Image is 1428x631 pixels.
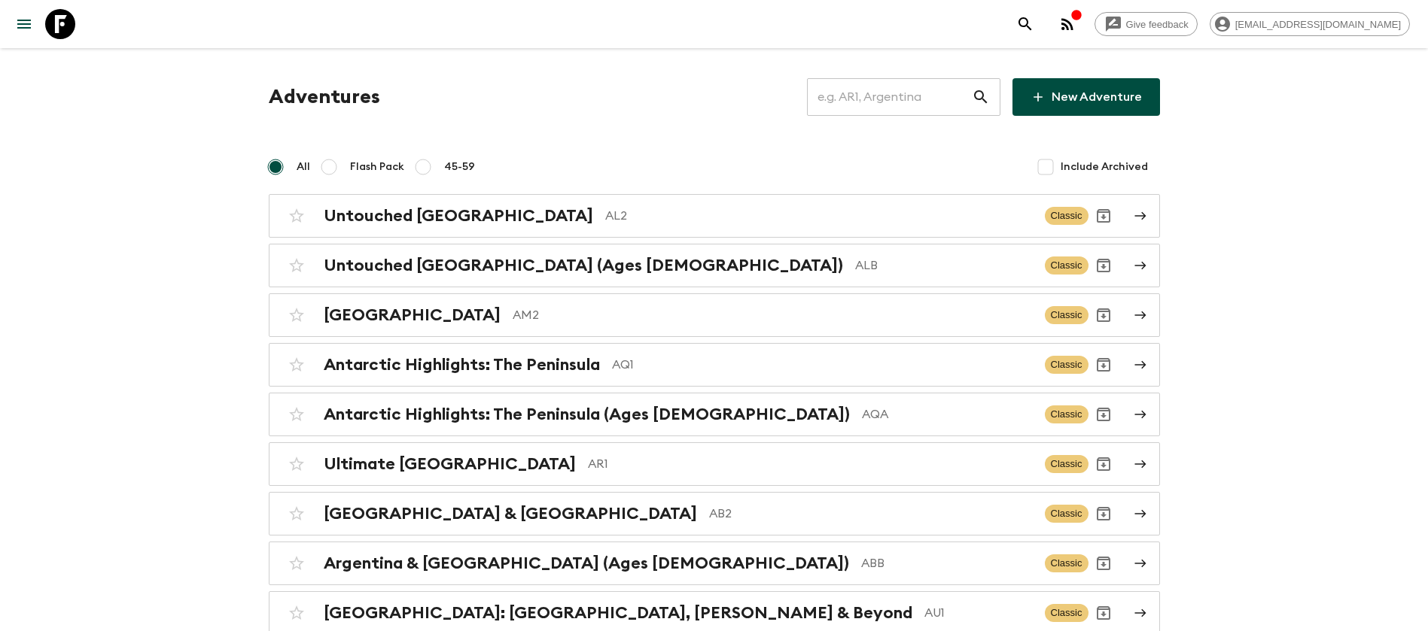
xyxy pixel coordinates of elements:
button: Archive [1089,449,1119,479]
p: ABB [861,554,1033,572]
span: Include Archived [1061,159,1148,174]
a: Give feedback [1095,12,1198,36]
h1: Adventures [269,82,380,112]
a: [GEOGRAPHIC_DATA]AM2ClassicArchive [269,293,1160,337]
span: Classic [1045,604,1089,622]
button: menu [9,9,39,39]
a: New Adventure [1012,78,1160,116]
span: [EMAIL_ADDRESS][DOMAIN_NAME] [1227,19,1409,30]
button: Archive [1089,201,1119,231]
a: Untouched [GEOGRAPHIC_DATA] (Ages [DEMOGRAPHIC_DATA])ALBClassicArchive [269,244,1160,287]
a: Antarctic Highlights: The Peninsula (Ages [DEMOGRAPHIC_DATA])AQAClassicArchive [269,393,1160,436]
p: AU1 [924,604,1033,622]
button: search adventures [1010,9,1040,39]
input: e.g. AR1, Argentina [807,76,972,118]
span: Give feedback [1118,19,1197,30]
p: AM2 [513,306,1033,324]
p: ALB [855,256,1033,275]
span: Classic [1045,455,1089,473]
h2: Untouched [GEOGRAPHIC_DATA] (Ages [DEMOGRAPHIC_DATA]) [324,256,843,275]
p: AL2 [605,207,1033,225]
p: AQA [862,405,1033,423]
span: Classic [1045,505,1089,523]
span: All [297,159,310,174]
span: Classic [1045,554,1089,572]
button: Archive [1089,399,1119,429]
span: Flash Pack [350,159,404,174]
button: Archive [1089,499,1119,529]
button: Archive [1089,548,1119,578]
h2: [GEOGRAPHIC_DATA] [324,305,501,325]
div: [EMAIL_ADDRESS][DOMAIN_NAME] [1210,12,1410,36]
a: Ultimate [GEOGRAPHIC_DATA]AR1ClassicArchive [269,442,1160,486]
span: Classic [1045,356,1089,374]
button: Archive [1089,300,1119,330]
h2: Antarctic Highlights: The Peninsula (Ages [DEMOGRAPHIC_DATA]) [324,405,850,424]
span: Classic [1045,207,1089,225]
span: Classic [1045,256,1089,275]
span: 45-59 [444,159,475,174]
h2: Untouched [GEOGRAPHIC_DATA] [324,206,593,226]
h2: [GEOGRAPHIC_DATA] & [GEOGRAPHIC_DATA] [324,504,697,523]
a: Argentina & [GEOGRAPHIC_DATA] (Ages [DEMOGRAPHIC_DATA])ABBClassicArchive [269,542,1160,585]
a: Untouched [GEOGRAPHIC_DATA]AL2ClassicArchive [269,194,1160,238]
p: AB2 [709,505,1033,523]
button: Archive [1089,350,1119,380]
p: AQ1 [612,356,1033,374]
h2: [GEOGRAPHIC_DATA]: [GEOGRAPHIC_DATA], [PERSON_NAME] & Beyond [324,603,912,623]
a: [GEOGRAPHIC_DATA] & [GEOGRAPHIC_DATA]AB2ClassicArchive [269,492,1160,535]
button: Archive [1089,250,1119,281]
h2: Antarctic Highlights: The Peninsula [324,355,600,375]
span: Classic [1045,405,1089,423]
h2: Argentina & [GEOGRAPHIC_DATA] (Ages [DEMOGRAPHIC_DATA]) [324,554,849,573]
a: Antarctic Highlights: The PeninsulaAQ1ClassicArchive [269,343,1160,387]
span: Classic [1045,306,1089,324]
p: AR1 [588,455,1033,473]
button: Archive [1089,598,1119,628]
h2: Ultimate [GEOGRAPHIC_DATA] [324,454,576,474]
